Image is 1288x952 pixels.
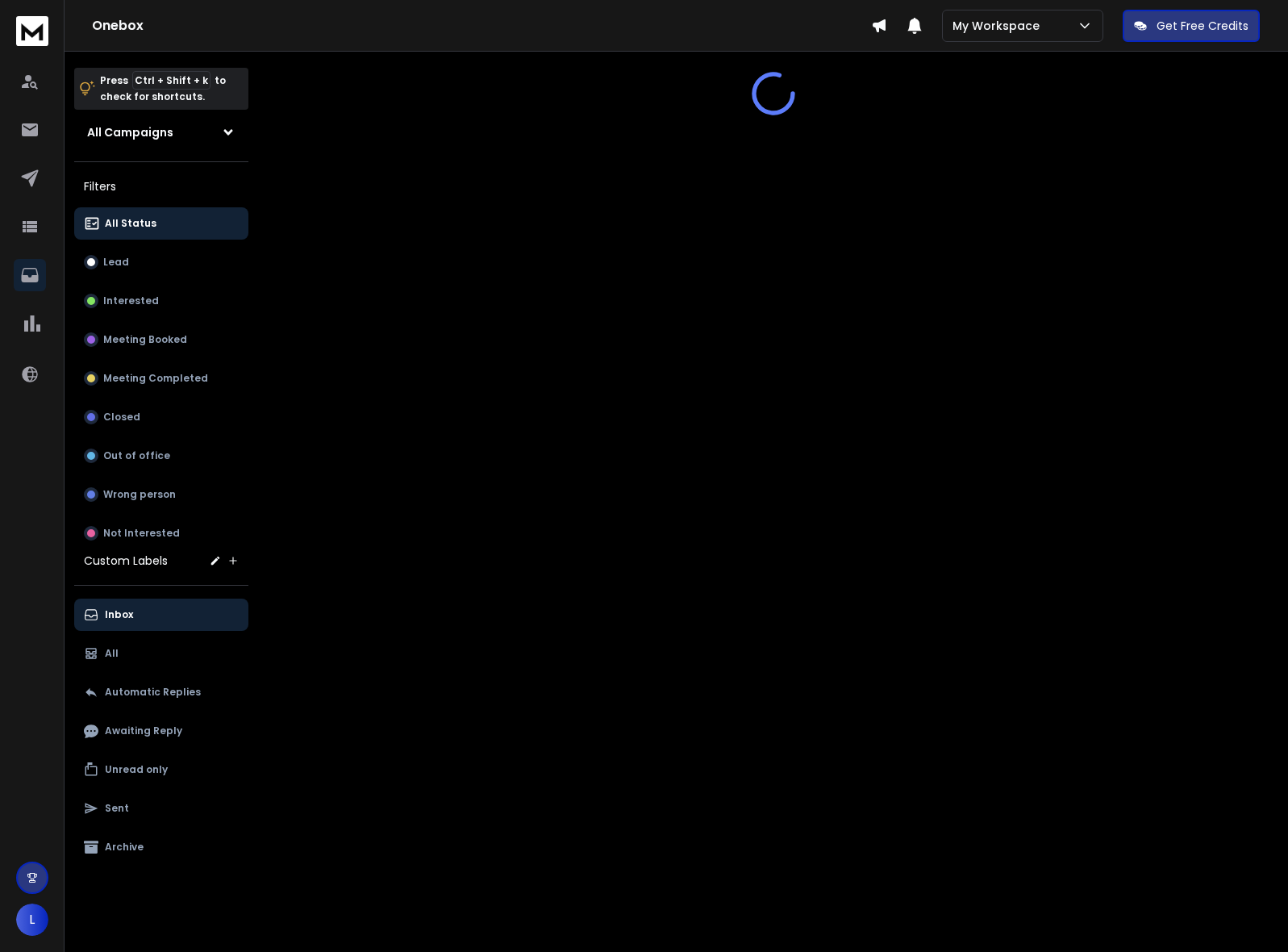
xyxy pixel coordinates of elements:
[87,124,173,140] h1: All Campaigns
[16,16,48,46] img: logo
[105,647,119,660] p: All
[74,401,248,433] button: Closed
[74,207,248,240] button: All Status
[105,724,182,737] p: Awaiting Reply
[74,246,248,278] button: Lead
[74,676,248,708] button: Automatic Replies
[74,440,248,472] button: Out of office
[105,217,156,230] p: All Status
[103,294,159,307] p: Interested
[103,372,208,385] p: Meeting Completed
[74,599,248,631] button: Inbox
[84,553,168,569] h3: Custom Labels
[74,637,248,670] button: All
[74,754,248,786] button: Unread only
[74,478,248,511] button: Wrong person
[103,333,187,346] p: Meeting Booked
[105,608,133,621] p: Inbox
[92,16,871,35] h1: Onebox
[1157,18,1248,34] p: Get Free Credits
[1123,10,1260,42] button: Get Free Credits
[74,116,248,148] button: All Campaigns
[16,904,48,936] button: L
[103,527,180,540] p: Not Interested
[74,715,248,747] button: Awaiting Reply
[103,256,129,269] p: Lead
[74,324,248,356] button: Meeting Booked
[105,763,168,776] p: Unread only
[74,175,248,198] h3: Filters
[74,831,248,863] button: Archive
[74,517,248,549] button: Not Interested
[105,802,129,815] p: Sent
[74,285,248,317] button: Interested
[105,841,144,854] p: Archive
[132,71,210,90] span: Ctrl + Shift + k
[100,73,226,105] p: Press to check for shortcuts.
[105,686,201,699] p: Automatic Replies
[952,18,1046,34] p: My Workspace
[74,792,248,825] button: Sent
[103,488,176,501] p: Wrong person
[103,449,170,462] p: Out of office
[74,362,248,395] button: Meeting Completed
[103,411,140,424] p: Closed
